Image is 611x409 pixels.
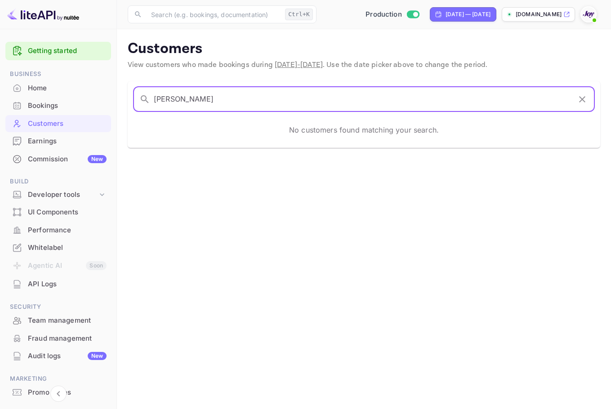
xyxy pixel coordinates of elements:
[5,384,111,401] div: Promo codes
[28,119,107,129] div: Customers
[5,151,111,168] div: CommissionNew
[5,97,111,114] a: Bookings
[28,154,107,164] div: Commission
[5,330,111,347] div: Fraud management
[446,10,491,18] div: [DATE] — [DATE]
[5,222,111,238] a: Performance
[5,302,111,312] span: Security
[5,204,111,220] a: UI Components
[28,316,107,326] div: Team management
[88,155,107,163] div: New
[5,151,111,167] a: CommissionNew
[28,101,107,111] div: Bookings
[5,133,111,150] div: Earnings
[28,207,107,218] div: UI Components
[5,222,111,239] div: Performance
[28,136,107,147] div: Earnings
[88,352,107,360] div: New
[5,115,111,133] div: Customers
[289,124,439,135] p: No customers found matching your search.
[5,330,111,347] a: Fraud management
[366,9,402,20] span: Production
[5,276,111,292] a: API Logs
[5,97,111,115] div: Bookings
[5,374,111,384] span: Marketing
[5,347,111,364] a: Audit logsNew
[5,239,111,256] a: Whitelabel
[146,5,281,23] input: Search (e.g. bookings, documentation)
[5,312,111,329] div: Team management
[5,80,111,96] a: Home
[5,177,111,187] span: Build
[28,279,107,289] div: API Logs
[5,187,111,203] div: Developer tools
[516,10,562,18] p: [DOMAIN_NAME]
[5,276,111,293] div: API Logs
[128,40,600,58] p: Customers
[28,243,107,253] div: Whitelabel
[285,9,313,20] div: Ctrl+K
[5,384,111,400] a: Promo codes
[28,83,107,93] div: Home
[5,347,111,365] div: Audit logsNew
[5,312,111,329] a: Team management
[5,80,111,97] div: Home
[154,87,571,112] input: Search customers by name or email...
[128,60,487,70] span: View customers who made bookings during . Use the date picker above to change the period.
[50,386,67,402] button: Collapse navigation
[28,387,107,398] div: Promo codes
[5,133,111,149] a: Earnings
[5,204,111,221] div: UI Components
[5,115,111,132] a: Customers
[5,69,111,79] span: Business
[28,225,107,236] div: Performance
[28,190,98,200] div: Developer tools
[7,7,79,22] img: LiteAPI logo
[275,60,323,70] span: [DATE] - [DATE]
[28,351,107,361] div: Audit logs
[28,46,107,56] a: Getting started
[28,333,107,344] div: Fraud management
[5,239,111,257] div: Whitelabel
[5,42,111,60] div: Getting started
[362,9,423,20] div: Switch to Sandbox mode
[581,7,596,22] img: With Joy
